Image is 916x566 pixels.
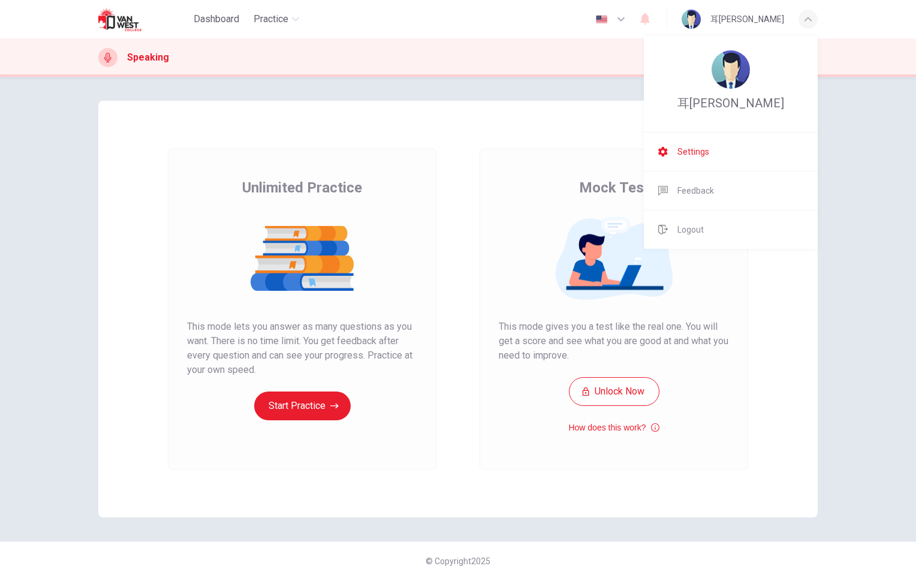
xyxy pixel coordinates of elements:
img: Profile picture [712,50,750,89]
span: Logout [677,222,704,237]
a: Settings [644,133,818,171]
span: 耳[PERSON_NAME] [677,96,784,110]
span: Feedback [677,183,714,198]
span: Settings [677,144,709,159]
